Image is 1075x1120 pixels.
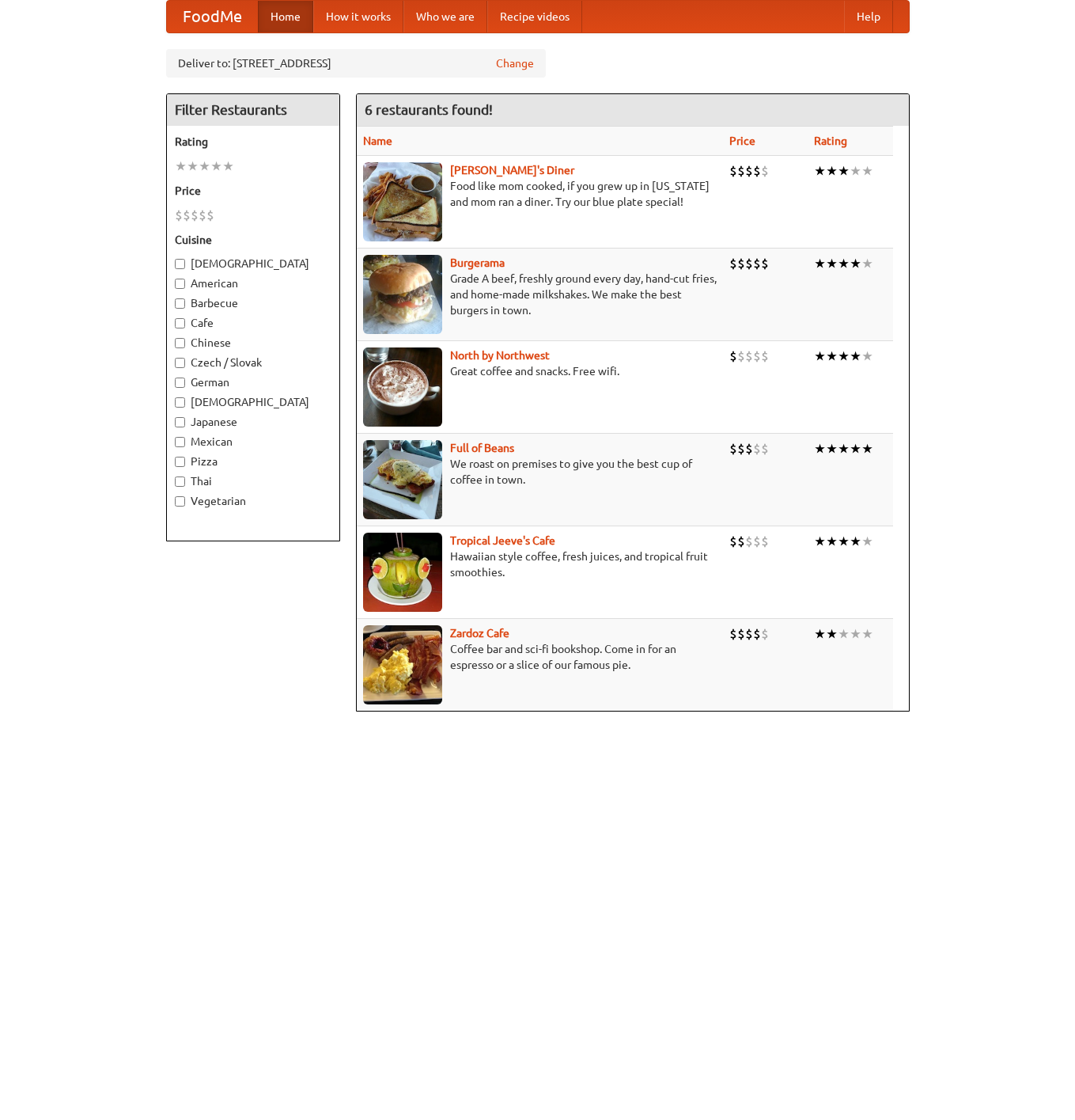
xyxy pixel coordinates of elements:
[175,457,185,467] input: Pizza
[814,440,826,457] li: ★
[175,476,185,487] input: Thai
[450,627,509,640] b: Zardoz Cafe
[175,496,185,507] input: Vegetarian
[363,178,717,210] p: Food like mom cooked, if you grew up in [US_STATE] and mom ran a diner. Try our blue plate special!
[175,183,331,199] h5: Price
[175,434,331,450] label: Mexican
[753,162,761,180] li: $
[175,134,331,150] h5: Rating
[496,55,534,71] a: Change
[838,255,850,272] li: ★
[363,347,442,427] img: north.jpg
[199,207,206,224] li: $
[175,397,185,408] input: [DEMOGRAPHIC_DATA]
[761,533,769,550] li: $
[175,454,331,469] label: Pizza
[363,162,442,241] img: sallys.jpg
[450,534,555,547] b: Tropical Jeeve's Cafe
[363,456,717,488] p: We roast on premises to give you the best cup of coffee in town.
[861,255,873,272] li: ★
[838,162,850,180] li: ★
[844,1,893,32] a: Help
[826,440,838,457] li: ★
[729,533,737,550] li: $
[191,207,199,224] li: $
[187,158,199,175] li: ★
[363,625,442,704] img: zardoz.jpg
[729,162,737,180] li: $
[753,255,761,272] li: $
[175,437,185,447] input: Mexican
[487,1,582,32] a: Recipe videos
[861,625,873,643] li: ★
[363,440,442,519] img: beans.jpg
[313,1,403,32] a: How it works
[363,549,717,580] p: Hawaiian style coffee, fresh juices, and tropical fruit smoothies.
[850,347,861,365] li: ★
[175,417,185,427] input: Japanese
[258,1,313,32] a: Home
[838,625,850,643] li: ★
[729,347,737,365] li: $
[826,533,838,550] li: ★
[761,347,769,365] li: $
[737,162,745,180] li: $
[175,207,183,224] li: $
[175,295,331,311] label: Barbecue
[175,358,185,368] input: Czech / Slovak
[167,94,339,126] h4: Filter Restaurants
[838,440,850,457] li: ★
[761,255,769,272] li: $
[167,1,258,32] a: FoodMe
[175,158,187,175] li: ★
[363,363,717,379] p: Great coffee and snacks. Free wifi.
[183,207,191,224] li: $
[861,162,873,180] li: ★
[850,255,861,272] li: ★
[175,335,331,351] label: Chinese
[175,256,331,271] label: [DEMOGRAPHIC_DATA]
[403,1,487,32] a: Who we are
[199,158,210,175] li: ★
[814,625,826,643] li: ★
[175,493,331,509] label: Vegetarian
[175,473,331,489] label: Thai
[175,374,331,390] label: German
[175,338,185,348] input: Chinese
[745,533,753,550] li: $
[175,394,331,410] label: [DEMOGRAPHIC_DATA]
[450,442,514,454] a: Full of Beans
[737,347,745,365] li: $
[814,162,826,180] li: ★
[737,255,745,272] li: $
[363,641,717,673] p: Coffee bar and sci-fi bookshop. Come in for an espresso or a slice of our famous pie.
[814,347,826,365] li: ★
[175,259,185,269] input: [DEMOGRAPHIC_DATA]
[210,158,222,175] li: ★
[737,533,745,550] li: $
[206,207,214,224] li: $
[175,279,185,289] input: American
[761,625,769,643] li: $
[838,533,850,550] li: ★
[814,255,826,272] li: ★
[745,440,753,457] li: $
[175,355,331,370] label: Czech / Slovak
[729,255,737,272] li: $
[761,162,769,180] li: $
[753,533,761,550] li: $
[753,347,761,365] li: $
[745,347,753,365] li: $
[861,533,873,550] li: ★
[745,625,753,643] li: $
[363,533,442,612] img: jeeves.jpg
[175,315,331,331] label: Cafe
[753,625,761,643] li: $
[753,440,761,457] li: $
[814,533,826,550] li: ★
[729,625,737,643] li: $
[363,135,392,147] a: Name
[450,164,574,177] a: [PERSON_NAME]'s Diner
